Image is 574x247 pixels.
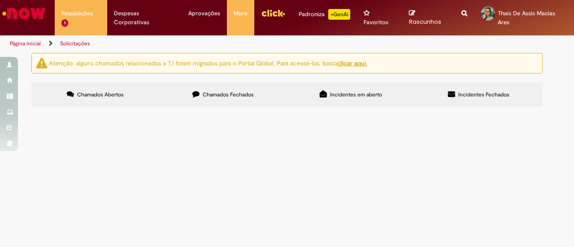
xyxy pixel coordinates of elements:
span: More [234,9,248,18]
span: Chamados Fechados [203,91,254,98]
a: Rascunhos [409,9,448,26]
div: Padroniza [299,9,350,20]
img: ServiceNow [1,4,47,22]
a: clicar aqui. [337,59,367,67]
span: Favoritos [364,18,388,27]
ng-bind-html: Atenção: alguns chamados relacionados a T.I foram migrados para o Portal Global. Para acessá-los,... [49,59,367,67]
ul: Trilhas de página [7,35,376,52]
span: Despesas Corporativas [114,9,175,27]
span: Thais De Assis Macias Ares [498,9,555,26]
span: Incidentes Fechados [458,91,509,98]
a: Página inicial [10,40,41,47]
p: +GenAi [328,9,350,20]
span: Requisições [61,9,93,18]
span: 1 [61,19,68,27]
span: Aprovações [188,9,220,18]
span: Rascunhos [409,17,441,26]
img: click_logo_yellow_360x200.png [261,6,285,20]
span: Incidentes em aberto [330,91,382,98]
a: Solicitações [60,40,90,47]
span: Chamados Abertos [77,91,124,98]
